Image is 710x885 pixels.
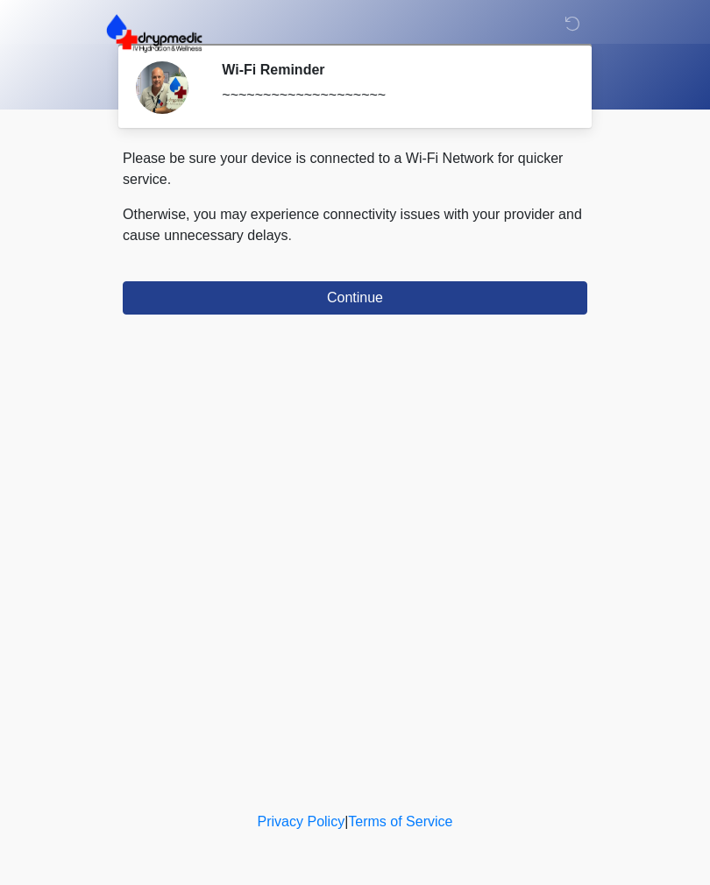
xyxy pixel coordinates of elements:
[123,204,587,246] p: Otherwise, you may experience connectivity issues with your provider and cause unnecessary delays
[348,814,452,829] a: Terms of Service
[136,61,188,114] img: Agent Avatar
[222,85,561,106] div: ~~~~~~~~~~~~~~~~~~~~
[105,13,203,53] img: DrypMedic IV Hydration & Wellness Logo
[123,148,587,190] p: Please be sure your device is connected to a Wi-Fi Network for quicker service.
[288,228,292,243] span: .
[123,281,587,315] button: Continue
[344,814,348,829] a: |
[222,61,561,78] h2: Wi-Fi Reminder
[258,814,345,829] a: Privacy Policy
